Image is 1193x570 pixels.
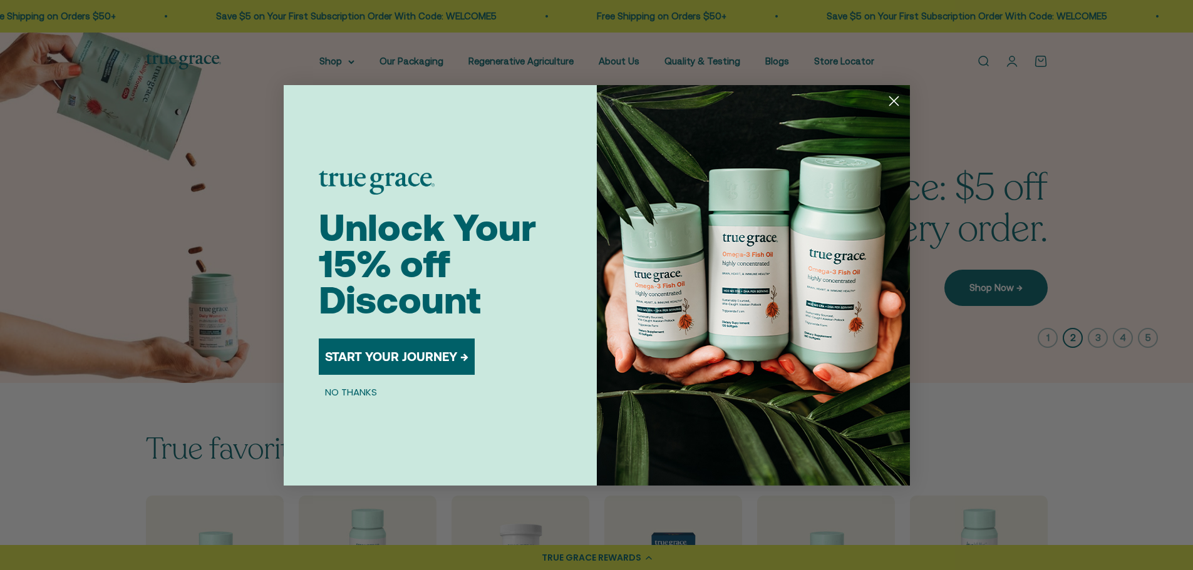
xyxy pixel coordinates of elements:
[319,206,536,322] span: Unlock Your 15% off Discount
[883,90,905,112] button: Close dialog
[319,385,383,400] button: NO THANKS
[319,171,435,195] img: logo placeholder
[319,338,475,375] button: START YOUR JOURNEY →
[597,85,910,486] img: 098727d5-50f8-4f9b-9554-844bb8da1403.jpeg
